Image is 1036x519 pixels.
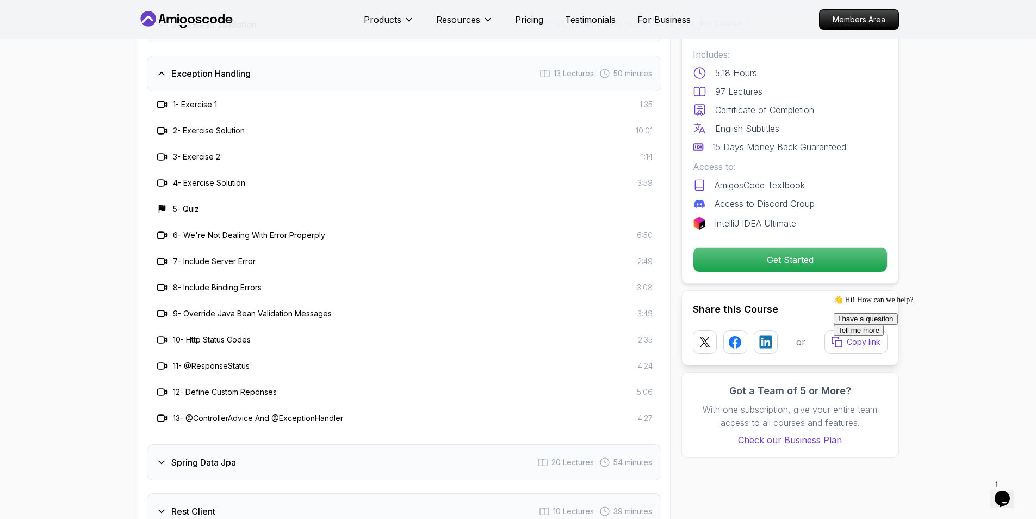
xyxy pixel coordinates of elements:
h3: 2 - Exercise Solution [173,125,245,136]
p: 97 Lectures [715,85,762,98]
h3: 8 - Include Binding Errors [173,282,262,293]
span: 4:24 [638,361,653,371]
span: 5:06 [637,387,653,398]
div: 👋 Hi! How can we help?I have a questionTell me more [4,4,200,45]
h3: 6 - We're Not Dealing With Error Properply [173,230,325,241]
p: Includes: [693,48,888,61]
a: Members Area [819,9,899,30]
p: Certificate of Completion [715,103,814,117]
span: 54 minutes [613,457,652,468]
h3: 13 - @ControllerAdvice And @ExceptionHandler [173,413,343,424]
h3: 5 - Quiz [173,204,199,215]
button: Tell me more [4,34,54,45]
h3: 4 - Exercise Solution [173,178,245,188]
h3: 10 - Http Status Codes [173,334,251,345]
p: 15 Days Money Back Guaranteed [712,141,846,154]
h3: 11 - @ResponseStatus [173,361,250,371]
img: jetbrains logo [693,217,706,230]
span: 6:50 [637,230,653,241]
span: 2:35 [638,334,653,345]
a: Testimonials [565,13,616,26]
h3: 9 - Override Java Bean Validation Messages [173,308,332,319]
p: or [796,335,805,349]
span: 10:01 [636,125,653,136]
span: 4:27 [638,413,653,424]
p: Resources [436,13,480,26]
button: Get Started [693,247,888,272]
p: Access to: [693,160,888,173]
button: Resources [436,13,493,35]
iframe: chat widget [829,291,1025,470]
span: 3:59 [637,178,653,188]
span: 10 Lectures [553,506,594,517]
h3: Rest Client [171,505,215,518]
a: Check our Business Plan [693,433,888,447]
span: 20 Lectures [551,457,594,468]
span: 39 minutes [613,506,652,517]
a: For Business [637,13,691,26]
button: Copy link [824,330,888,354]
button: I have a question [4,22,69,34]
p: With one subscription, give your entire team access to all courses and features. [693,403,888,429]
button: Spring Data Jpa20 Lectures 54 minutes [147,444,661,480]
p: IntelliJ IDEA Ultimate [715,217,796,230]
h3: 7 - Include Server Error [173,256,256,267]
h3: 1 - Exercise 1 [173,99,217,110]
h3: 12 - Define Custom Reponses [173,387,277,398]
p: English Subtitles [715,122,779,135]
iframe: chat widget [990,475,1025,508]
p: AmigosCode Textbook [715,179,805,192]
span: 50 minutes [613,68,652,79]
span: 1:14 [641,151,653,162]
p: Get Started [693,248,887,272]
h2: Share this Course [693,302,888,317]
span: 👋 Hi! How can we help? [4,5,84,13]
h3: Exception Handling [171,67,251,80]
span: 3:08 [637,282,653,293]
h3: 3 - Exercise 2 [173,151,220,162]
p: Access to Discord Group [715,197,815,210]
button: Products [364,13,414,35]
span: 2:49 [637,256,653,267]
span: 13 Lectures [554,68,594,79]
span: 3:49 [637,308,653,319]
a: Pricing [515,13,543,26]
h3: Got a Team of 5 or More? [693,383,888,399]
span: 1:35 [640,99,653,110]
button: Exception Handling13 Lectures 50 minutes [147,56,661,91]
p: Members Area [820,10,898,29]
p: Products [364,13,401,26]
h3: Spring Data Jpa [171,456,236,469]
p: 5.18 Hours [715,66,757,80]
